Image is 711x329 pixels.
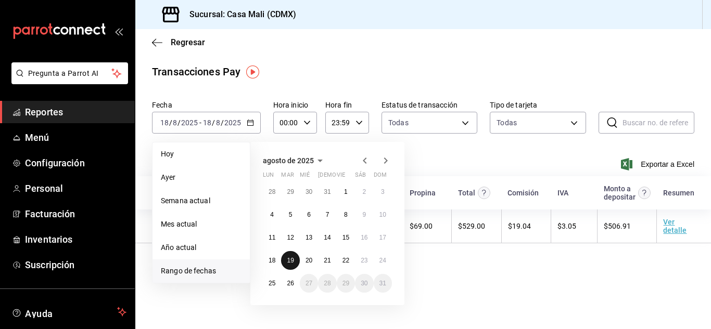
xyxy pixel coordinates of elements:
abbr: sábado [355,172,366,182]
abbr: 28 de agosto de 2025 [324,280,331,287]
div: Resumen [663,189,694,197]
input: ---- [224,119,242,127]
button: 30 de julio de 2025 [300,182,318,201]
input: -- [160,119,169,127]
abbr: jueves [318,172,379,182]
abbr: 27 de agosto de 2025 [306,280,312,287]
abbr: 31 de julio de 2025 [324,188,331,195]
abbr: viernes [337,172,345,182]
span: Regresar [171,37,205,47]
span: Menú [25,130,126,144]
button: 31 de agosto de 2025 [374,274,392,293]
input: ---- [181,119,198,127]
h3: Sucursal: Casa Mali (CDMX) [181,8,296,21]
abbr: 30 de julio de 2025 [306,188,312,195]
span: $ 506.91 [604,222,631,230]
span: Pregunta a Parrot AI [28,68,112,79]
button: 29 de julio de 2025 [281,182,299,201]
button: 11 de agosto de 2025 [263,228,281,247]
span: Ayer [161,172,242,183]
button: 27 de agosto de 2025 [300,274,318,293]
button: 21 de agosto de 2025 [318,251,336,270]
abbr: 12 de agosto de 2025 [287,234,294,241]
abbr: martes [281,172,294,182]
span: agosto de 2025 [263,156,314,165]
span: / [212,119,215,127]
span: $ 529.00 [458,222,485,230]
label: Fecha [152,101,261,109]
abbr: 2 de agosto de 2025 [362,188,366,195]
abbr: 10 de agosto de 2025 [379,211,386,218]
abbr: 11 de agosto de 2025 [269,234,275,241]
abbr: 29 de agosto de 2025 [342,280,349,287]
abbr: 4 de agosto de 2025 [270,211,274,218]
button: 31 de julio de 2025 [318,182,336,201]
div: IVA [557,189,568,197]
abbr: domingo [374,172,387,182]
button: 12 de agosto de 2025 [281,228,299,247]
span: Configuración [25,156,126,170]
abbr: 24 de agosto de 2025 [379,257,386,264]
button: open_drawer_menu [115,27,123,35]
div: Comisión [507,189,539,197]
button: 13 de agosto de 2025 [300,228,318,247]
span: / [169,119,172,127]
abbr: 26 de agosto de 2025 [287,280,294,287]
abbr: 22 de agosto de 2025 [342,257,349,264]
button: Pregunta a Parrot AI [11,62,128,84]
button: 6 de agosto de 2025 [300,205,318,224]
abbr: lunes [263,172,274,182]
div: Transacciones Pay [152,64,240,80]
a: Pregunta a Parrot AI [7,75,128,86]
button: 7 de agosto de 2025 [318,205,336,224]
label: Hora inicio [273,101,317,109]
button: 10 de agosto de 2025 [374,205,392,224]
abbr: 6 de agosto de 2025 [307,211,311,218]
button: 5 de agosto de 2025 [281,205,299,224]
svg: Este monto equivale al total pagado por el comensal antes de aplicar Comisión e IVA. [478,187,490,199]
button: 3 de agosto de 2025 [374,182,392,201]
abbr: 31 de agosto de 2025 [379,280,386,287]
label: Tipo de tarjeta [490,101,586,109]
button: 20 de agosto de 2025 [300,251,318,270]
abbr: 29 de julio de 2025 [287,188,294,195]
span: Todas [388,117,409,128]
button: 2 de agosto de 2025 [355,182,373,201]
abbr: 25 de agosto de 2025 [269,280,275,287]
button: Regresar [152,37,205,47]
button: 16 de agosto de 2025 [355,228,373,247]
span: - [199,119,201,127]
span: Inventarios [25,232,126,246]
abbr: 19 de agosto de 2025 [287,257,294,264]
div: Total [458,189,475,197]
abbr: 7 de agosto de 2025 [326,211,329,218]
td: [DATE] 19:27:54 [135,209,188,243]
abbr: 20 de agosto de 2025 [306,257,312,264]
abbr: 9 de agosto de 2025 [362,211,366,218]
svg: Este es el monto resultante del total pagado menos comisión e IVA. Esta será la parte que se depo... [638,187,651,199]
span: Rango de fechas [161,266,242,277]
abbr: 5 de agosto de 2025 [289,211,293,218]
button: Exportar a Excel [623,158,694,170]
input: -- [202,119,212,127]
div: Monto a depositar [604,185,636,201]
label: Estatus de transacción [382,101,477,109]
abbr: 23 de agosto de 2025 [361,257,367,264]
button: 17 de agosto de 2025 [374,228,392,247]
input: -- [215,119,221,127]
span: Año actual [161,242,242,253]
button: 29 de agosto de 2025 [337,274,355,293]
button: 1 de agosto de 2025 [337,182,355,201]
span: $ 3.05 [557,222,576,230]
span: / [177,119,181,127]
abbr: 1 de agosto de 2025 [344,188,348,195]
span: Semana actual [161,195,242,206]
span: Reportes [25,105,126,119]
button: 19 de agosto de 2025 [281,251,299,270]
button: Tooltip marker [246,65,259,78]
abbr: 17 de agosto de 2025 [379,234,386,241]
span: Facturación [25,207,126,221]
span: Suscripción [25,258,126,272]
span: Ayuda [25,306,113,318]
